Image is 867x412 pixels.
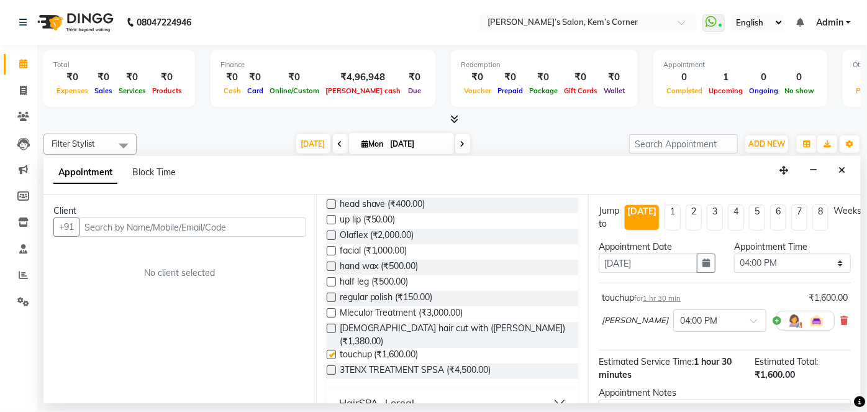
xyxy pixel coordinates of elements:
div: Finance [220,60,425,70]
span: Ongoing [746,86,781,95]
span: Block Time [132,167,176,178]
span: Mleculor Treatment (₹3,000.00) [340,306,463,322]
span: Mon [359,139,387,149]
span: Expenses [53,86,91,95]
li: 1 [665,204,681,231]
span: Estimated Service Time: [599,356,694,367]
span: ADD NEW [748,139,785,149]
li: 4 [728,204,744,231]
div: ₹0 [461,70,494,85]
div: ₹0 [494,70,526,85]
button: +91 [53,217,79,237]
span: Voucher [461,86,494,95]
div: ₹0 [53,70,91,85]
div: [DATE] [627,205,656,218]
span: touchup (₹1,600.00) [340,348,419,364]
div: ₹0 [91,70,116,85]
button: ADD NEW [745,135,788,153]
div: Appointment Time [734,240,851,254]
b: 08047224946 [137,5,191,40]
span: Upcoming [706,86,746,95]
span: Gift Cards [561,86,601,95]
div: 0 [663,70,706,85]
div: ₹0 [561,70,601,85]
div: 1 [706,70,746,85]
img: Hairdresser.png [787,313,802,328]
li: 3 [707,204,723,231]
span: regular polish (₹150.00) [340,291,433,306]
div: ₹4,96,948 [322,70,404,85]
li: 7 [791,204,807,231]
span: head shave (₹400.00) [340,198,425,213]
span: Package [526,86,561,95]
div: 0 [781,70,817,85]
div: ₹0 [404,70,425,85]
div: ₹0 [116,70,149,85]
span: Admin [816,16,843,29]
input: Search by Name/Mobile/Email/Code [79,217,306,237]
img: Interior.png [809,313,824,328]
li: 8 [812,204,828,231]
div: Jump to [599,204,619,231]
span: Filter Stylist [52,139,95,149]
div: HairSPA- Loreal [339,395,414,410]
img: logo [32,5,117,40]
span: Olaflex (₹2,000.00) [340,229,414,244]
div: Appointment Date [599,240,715,254]
div: Weeks [833,204,861,217]
div: ₹1,600.00 [809,291,848,304]
span: No show [781,86,817,95]
span: Due [405,86,424,95]
div: Appointment Notes [599,387,851,400]
div: Total [53,60,185,70]
span: hand wax (₹500.00) [340,260,419,275]
input: Search Appointment [629,134,738,153]
span: 3TENX TREATMENT SPSA (₹4,500.00) [340,364,491,379]
input: yyyy-mm-dd [599,254,697,273]
span: Sales [91,86,116,95]
li: 5 [749,204,765,231]
li: 6 [770,204,786,231]
span: facial (₹1,000.00) [340,244,407,260]
input: 2025-09-01 [387,135,449,153]
div: touchup [602,291,681,304]
button: Close [833,161,851,180]
span: Online/Custom [266,86,322,95]
span: ₹1,600.00 [755,369,795,380]
span: Cash [220,86,244,95]
span: Estimated Total: [755,356,818,367]
div: Client [53,204,306,217]
span: Card [244,86,266,95]
div: Appointment [663,60,817,70]
span: Completed [663,86,706,95]
small: for [634,294,681,303]
div: ₹0 [601,70,628,85]
div: Redemption [461,60,628,70]
div: ₹0 [266,70,322,85]
div: 0 [746,70,781,85]
span: [PERSON_NAME] cash [322,86,404,95]
span: up lip (₹50.00) [340,213,396,229]
div: ₹0 [526,70,561,85]
div: ₹0 [220,70,244,85]
span: Products [149,86,185,95]
span: [PERSON_NAME] [602,314,668,327]
div: No client selected [83,267,276,280]
div: ₹0 [244,70,266,85]
span: [DEMOGRAPHIC_DATA] hair cut with ([PERSON_NAME]) (₹1,380.00) [340,322,569,348]
span: Wallet [601,86,628,95]
span: 1 hr 30 min [643,294,681,303]
li: 2 [686,204,702,231]
span: [DATE] [296,134,330,153]
div: ₹0 [149,70,185,85]
span: Prepaid [494,86,526,95]
span: half leg (₹500.00) [340,275,409,291]
span: Appointment [53,162,117,184]
span: Services [116,86,149,95]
